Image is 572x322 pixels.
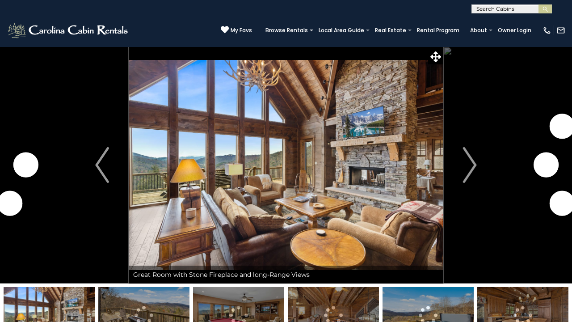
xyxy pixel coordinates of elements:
div: Great Room with Stone Fireplace and long-Range Views [129,266,443,284]
img: arrow [95,147,109,183]
img: phone-regular-white.png [543,26,551,35]
a: About [466,24,492,37]
img: White-1-2.png [7,21,130,39]
a: Local Area Guide [314,24,369,37]
a: Owner Login [493,24,536,37]
a: Browse Rentals [261,24,312,37]
button: Previous [76,47,129,284]
a: Rental Program [412,24,464,37]
a: Real Estate [370,24,411,37]
span: My Favs [231,26,252,34]
a: My Favs [221,25,252,35]
button: Next [443,47,496,284]
img: arrow [463,147,476,183]
img: mail-regular-white.png [556,26,565,35]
